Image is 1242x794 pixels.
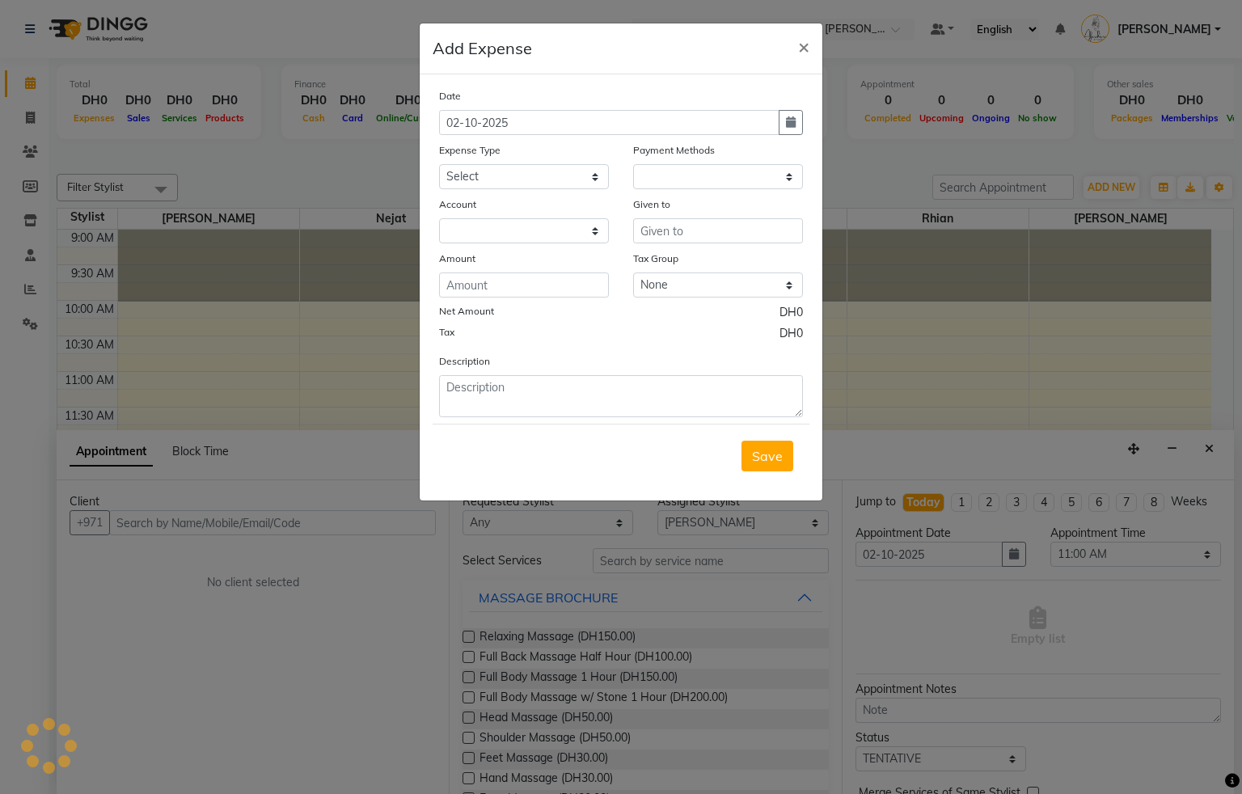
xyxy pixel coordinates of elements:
[741,441,793,471] button: Save
[779,304,803,325] span: DH0
[439,197,476,212] label: Account
[439,325,454,340] label: Tax
[439,251,475,266] label: Amount
[433,36,532,61] h5: Add Expense
[439,304,494,319] label: Net Amount
[439,272,609,298] input: Amount
[779,325,803,346] span: DH0
[633,197,670,212] label: Given to
[439,354,490,369] label: Description
[785,23,822,69] button: Close
[633,218,803,243] input: Given to
[633,143,715,158] label: Payment Methods
[439,89,461,103] label: Date
[439,143,501,158] label: Expense Type
[798,34,809,58] span: ×
[633,251,678,266] label: Tax Group
[752,448,783,464] span: Save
